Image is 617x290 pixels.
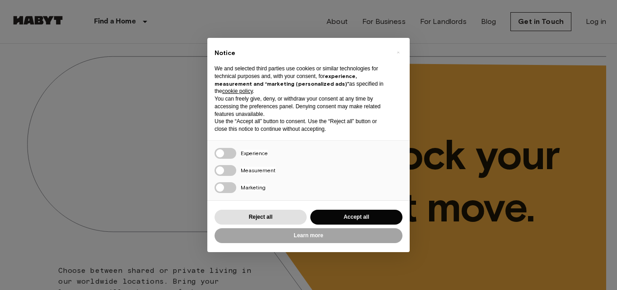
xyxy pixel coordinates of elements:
a: cookie policy [222,88,253,94]
p: We and selected third parties use cookies or similar technologies for technical purposes and, wit... [215,65,388,95]
p: Use the “Accept all” button to consent. Use the “Reject all” button or close this notice to conti... [215,118,388,133]
span: Experience [241,150,268,157]
button: Close this notice [391,45,405,60]
button: Reject all [215,210,307,225]
span: Measurement [241,167,276,174]
button: Learn more [215,228,402,243]
span: × [397,47,400,58]
h2: Notice [215,49,388,58]
button: Accept all [310,210,402,225]
span: Marketing [241,184,266,191]
strong: experience, measurement and “marketing (personalized ads)” [215,73,357,87]
p: You can freely give, deny, or withdraw your consent at any time by accessing the preferences pane... [215,95,388,118]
